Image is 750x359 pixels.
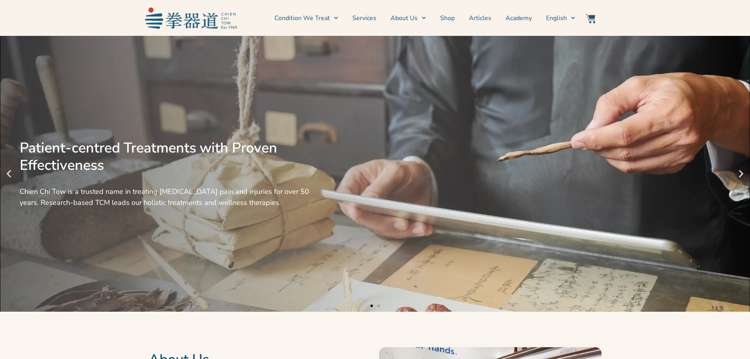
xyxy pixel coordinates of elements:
a: Shop [440,8,455,28]
a: Condition We Treat [274,8,338,28]
a: About Us [391,8,426,28]
span: Go to slide 1 [370,305,373,307]
div: Previous slide [4,169,14,179]
a: Academy [506,8,532,28]
span: English [546,13,567,23]
img: Website Icon-03 [586,14,595,23]
a: Services [352,8,376,28]
div: Patient-centred Treatments with Proven Effectiveness [20,140,311,174]
span: Go to slide 2 [378,305,380,307]
div: Next slide [736,169,746,179]
a: Switch to English [546,8,575,28]
nav: Menu [241,8,576,28]
a: Articles [469,8,491,28]
div: Chien Chi Tow is a trusted name in treating [MEDICAL_DATA] pain and injuries for over 50 years. R... [20,186,311,208]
